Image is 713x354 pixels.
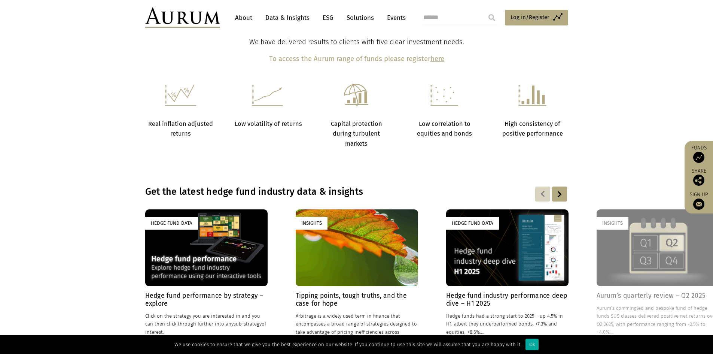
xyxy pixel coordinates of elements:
[145,7,220,28] img: Aurum
[505,10,568,25] a: Log in/Register
[511,13,549,22] span: Log in/Register
[145,312,268,336] p: Click on the strategy you are interested in and you can then click through further into any of in...
[688,145,709,163] a: Funds
[446,292,569,308] h4: Hedge fund industry performance deep dive – H1 2025
[693,152,704,163] img: Access Funds
[343,11,378,25] a: Solutions
[417,120,472,137] strong: Low correlation to equities and bonds
[693,175,704,186] img: Share this post
[231,11,256,25] a: About
[296,209,418,344] a: Insights Tipping points, tough truths, and the case for hope Arbitrage is a widely used term in f...
[484,10,499,25] input: Submit
[145,217,198,229] div: Hedge Fund Data
[525,339,539,350] div: Ok
[145,292,268,308] h4: Hedge fund performance by strategy – explore
[262,11,313,25] a: Data & Insights
[269,55,430,63] b: To access the Aurum range of funds please register
[148,120,213,137] strong: Real inflation adjusted returns
[296,292,418,308] h4: Tipping points, tough truths, and the case for hope
[145,186,472,197] h3: Get the latest hedge fund industry data & insights
[383,11,406,25] a: Events
[319,11,337,25] a: ESG
[446,312,569,336] p: Hedge funds had a strong start to 2025 – up 4.5% in H1, albeit they underperformed bonds, +7.3% a...
[296,312,418,344] p: Arbitrage is a widely used term in finance that encompasses a broad range of strategies designed ...
[145,209,268,344] a: Hedge Fund Data Hedge fund performance by strategy – explore Click on the strategy you are intere...
[430,55,444,63] a: here
[446,209,569,344] a: Hedge Fund Data Hedge fund industry performance deep dive – H1 2025 Hedge funds had a strong star...
[688,169,709,186] div: Share
[235,120,302,127] strong: Low volatility of returns
[249,38,464,46] span: We have delivered results to clients with five clear investment needs.
[502,120,563,137] strong: High consistency of positive performance
[331,120,382,147] strong: Capital protection during turbulent markets
[446,217,499,229] div: Hedge Fund Data
[688,191,709,210] a: Sign up
[597,217,628,229] div: Insights
[296,217,327,229] div: Insights
[234,321,262,327] span: sub-strategy
[693,199,704,210] img: Sign up to our newsletter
